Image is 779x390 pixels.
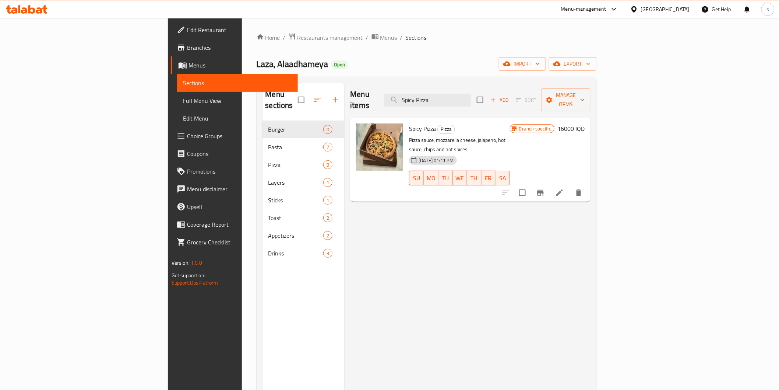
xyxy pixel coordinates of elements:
span: Burger [268,125,324,134]
div: items [323,143,332,152]
span: SA [498,173,507,184]
span: Menus [380,33,397,42]
a: Coupons [171,145,298,163]
span: Promotions [187,167,292,176]
nav: breadcrumb [257,33,597,42]
button: TU [438,171,453,185]
a: Edit Restaurant [171,21,298,39]
span: Add item [488,94,511,106]
span: Appetizers [268,231,324,240]
div: items [323,125,332,134]
div: Sticks1 [262,191,345,209]
span: TU [441,173,450,184]
span: SU [412,173,421,184]
div: Pizza8 [262,156,345,174]
span: Drinks [268,249,324,258]
span: Open [331,62,348,68]
div: Pasta7 [262,138,345,156]
div: items [323,196,332,205]
span: Pizza [438,125,455,133]
span: [DATE] 01:11 PM [416,157,457,164]
div: items [323,249,332,258]
span: Menu disclaimer [187,185,292,194]
span: 8 [324,161,332,168]
span: Sort sections [309,91,327,109]
button: FR [482,171,496,185]
button: Add [488,94,511,106]
span: 2 [324,215,332,222]
span: Get support on: [172,271,205,280]
button: import [499,57,546,71]
span: Sections [183,79,292,87]
span: 3 [324,250,332,257]
span: Select section [472,92,488,108]
button: SU [409,171,424,185]
div: [GEOGRAPHIC_DATA] [641,5,690,13]
span: Choice Groups [187,132,292,140]
div: Open [331,60,348,69]
div: items [323,213,332,222]
span: Coverage Report [187,220,292,229]
span: Full Menu View [183,96,292,105]
button: MO [424,171,438,185]
span: export [555,59,591,69]
button: WE [453,171,467,185]
a: Menus [371,33,397,42]
a: Upsell [171,198,298,216]
a: Menu disclaimer [171,180,298,198]
span: 1.0.0 [191,258,202,268]
a: Support.OpsPlatform [172,278,218,288]
li: / [366,33,369,42]
span: Spicy Pizza [409,123,436,134]
span: s [766,5,769,13]
li: / [400,33,403,42]
h2: Menu items [350,89,375,111]
span: Coupons [187,149,292,158]
a: Restaurants management [289,33,363,42]
h6: 16000 IQD [557,123,585,134]
button: Add section [327,91,344,109]
a: Grocery Checklist [171,233,298,251]
a: Menus [171,56,298,74]
span: WE [456,173,464,184]
input: search [384,94,471,107]
div: Layers1 [262,174,345,191]
button: Branch-specific-item [532,184,549,202]
span: Sections [406,33,427,42]
span: Restaurants management [297,33,363,42]
span: FR [484,173,493,184]
span: Manage items [547,91,585,109]
a: Coverage Report [171,216,298,233]
nav: Menu sections [262,118,345,265]
div: items [323,178,332,187]
img: Spicy Pizza [356,123,403,171]
div: Drinks3 [262,244,345,262]
span: Menus [188,61,292,70]
a: Edit Menu [177,109,298,127]
span: Grocery Checklist [187,238,292,247]
span: Select to update [515,185,530,201]
span: Branch specific [516,125,554,132]
a: Choice Groups [171,127,298,145]
div: Menu-management [561,5,606,14]
a: Sections [177,74,298,92]
span: Edit Menu [183,114,292,123]
span: import [505,59,540,69]
a: Full Menu View [177,92,298,109]
span: Pizza [268,160,324,169]
span: Branches [187,43,292,52]
span: Upsell [187,202,292,211]
span: Edit Restaurant [187,25,292,34]
span: 1 [324,179,332,186]
span: 1 [324,197,332,204]
span: 0 [324,126,332,133]
div: Sticks [268,196,324,205]
span: Laza, Alaadhameya [257,56,328,72]
div: items [323,231,332,240]
span: Add [490,96,510,104]
span: Layers [268,178,324,187]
